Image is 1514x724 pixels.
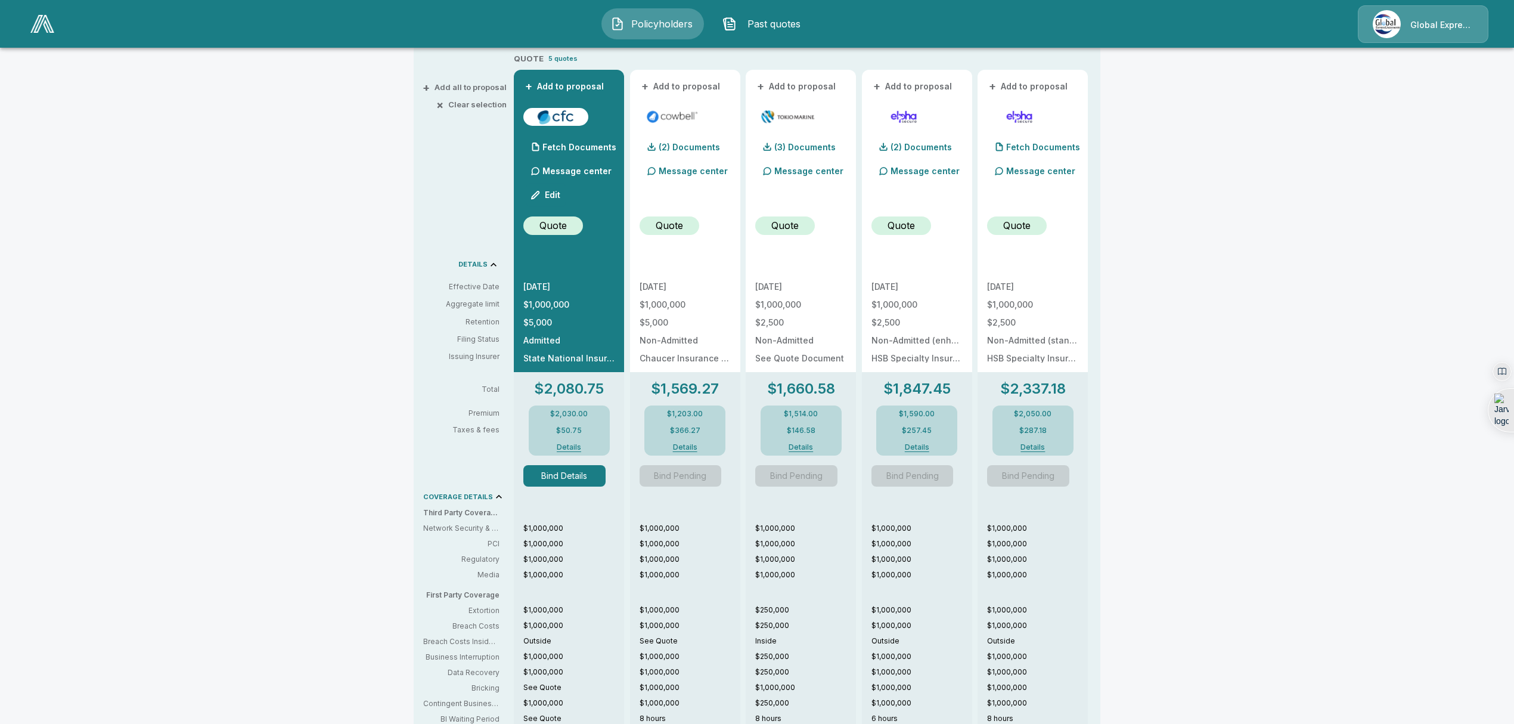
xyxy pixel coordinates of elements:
p: $1,000,000 [987,698,1088,708]
p: 8 hours [987,713,1088,724]
button: Bind Details [523,465,606,487]
p: $1,000,000 [640,620,740,631]
p: Breach Costs: Covers breach costs from an attack [423,621,500,632]
p: Contingent Business Interruption: Losses from an interruption in 3rd party computer services or s... [423,698,500,709]
p: $1,000,000 [523,570,624,580]
span: × [436,101,443,109]
p: $1,000,000 [523,554,624,565]
p: $287.18 [1019,427,1047,434]
p: HSB Specialty Insurance Company: rated "A++" by A.M. Best (20%), AXIS Surplus Insurance Company: ... [987,354,1078,363]
button: Policyholders IconPolicyholders [601,8,704,39]
p: Non-Admitted (standard) [987,336,1078,345]
p: PCI: Covers fines or penalties imposed by banks or credit card companies [423,539,500,549]
p: $1,000,000 [987,667,1088,677]
p: $1,000,000 [871,698,972,708]
p: $2,080.75 [534,382,604,396]
p: $1,000,000 [987,605,1088,615]
span: Another Quote Requested To Bind [871,465,963,487]
p: Quote [656,218,683,233]
p: $1,000,000 [987,570,1088,580]
p: Business Interruption: Covers lost profits incurred due to not operating [423,652,500,663]
p: Message center [542,165,612,177]
button: +Add to proposal [755,80,839,93]
p: Aggregate limit [423,299,500,310]
p: $1,000,000 [755,682,856,693]
p: $1,000,000 [523,523,624,534]
p: 5 quotes [548,54,578,64]
p: $1,000,000 [640,605,740,615]
p: Media: When your content triggers legal action against you (e.g. - libel, plagiarism) [423,570,500,580]
p: Quote [1003,218,1031,233]
p: 8 hours [640,713,740,724]
p: Taxes & fees [423,426,509,434]
span: Another Quote Requested To Bind [640,465,731,487]
span: Bind Details [523,465,615,487]
p: $1,000,000 [523,651,624,662]
p: Admitted [523,336,615,345]
p: Data Recovery: The cost of recovering lost data [423,667,500,678]
p: $50.75 [556,427,582,434]
img: AA Logo [30,15,54,33]
p: $1,000,000 [523,620,624,631]
span: + [989,82,996,91]
p: $1,590.00 [899,410,935,417]
p: $1,000,000 [523,667,624,677]
p: [DATE] [987,283,1078,291]
p: Message center [774,165,843,177]
p: $1,000,000 [987,523,1088,534]
p: $1,000,000 [523,698,624,708]
p: [DATE] [871,283,963,291]
img: Agency Icon [1373,10,1401,38]
p: DETAILS [458,261,488,268]
p: $250,000 [755,667,856,677]
p: Outside [987,636,1088,646]
p: $1,000,000 [523,605,624,615]
p: (2) Documents [891,143,952,151]
p: $1,000,000 [987,651,1088,662]
p: $257.45 [902,427,932,434]
span: Policyholders [629,17,695,31]
p: $1,000,000 [640,539,740,549]
p: $1,000,000 [640,523,740,534]
p: See Quote [523,682,624,693]
p: $1,000,000 [987,301,1078,309]
p: Quote [888,218,915,233]
button: Details [545,444,593,451]
button: Past quotes IconPast quotes [713,8,816,39]
a: Agency IconGlobal Express Underwriters [1358,5,1488,43]
p: $250,000 [755,605,856,615]
p: $5,000 [640,318,731,327]
p: $2,500 [871,318,963,327]
p: $1,000,000 [523,539,624,549]
p: Effective Date [423,281,500,292]
p: Non-Admitted (enhanced) [871,336,963,345]
p: $250,000 [755,698,856,708]
p: Breach Costs Inside/Outside: Will the breach costs erode the aggregate limit (inside) or are sepa... [423,636,500,647]
button: +Add to proposal [987,80,1071,93]
p: State National Insurance Company Inc. [523,354,615,363]
p: $1,000,000 [640,554,740,565]
p: $1,000,000 [755,554,856,565]
p: Fetch Documents [542,143,616,151]
p: $1,000,000 [871,667,972,677]
p: $1,000,000 [987,554,1088,565]
p: $366.27 [670,427,700,434]
p: Regulatory: In case you're fined by regulators (e.g., for breaching consumer privacy) [423,554,500,565]
p: Retention [423,317,500,327]
p: $250,000 [755,620,856,631]
p: Network Security & Privacy Liability: Third party liability costs [423,523,500,534]
p: [DATE] [640,283,731,291]
p: $1,660.58 [767,382,835,396]
button: Edit [526,183,566,207]
p: Quote [539,218,567,233]
button: +Add to proposal [523,80,607,93]
p: Global Express Underwriters [1410,19,1473,31]
p: $5,000 [523,318,615,327]
p: $1,847.45 [883,382,951,396]
p: $1,000,000 [871,605,972,615]
p: $1,000,000 [640,667,740,677]
button: ×Clear selection [439,101,507,109]
p: HSB Specialty Insurance Company: rated "A++" by A.M. Best (20%), AXIS Surplus Insurance Company: ... [871,354,963,363]
button: +Add to proposal [871,80,955,93]
button: +Add all to proposal [425,83,507,91]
